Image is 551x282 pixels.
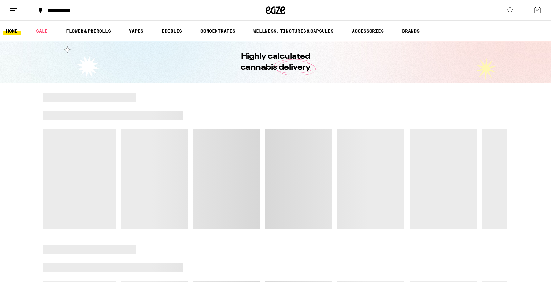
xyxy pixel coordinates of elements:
a: WELLNESS, TINCTURES & CAPSULES [250,27,337,35]
a: VAPES [126,27,147,35]
a: ACCESSORIES [349,27,387,35]
a: CONCENTRATES [197,27,238,35]
h1: Highly calculated cannabis delivery [222,51,329,73]
a: FLOWER & PREROLLS [63,27,114,35]
button: BRANDS [399,27,423,35]
a: EDIBLES [159,27,185,35]
a: HOME [3,27,21,35]
a: SALE [33,27,51,35]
